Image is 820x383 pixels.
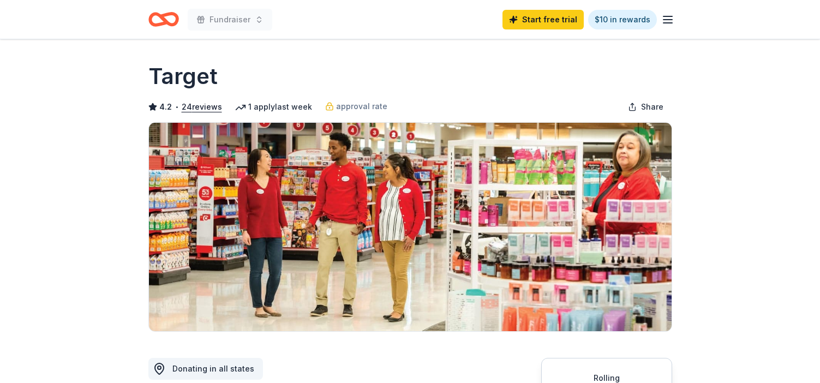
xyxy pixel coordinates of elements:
div: 1 apply last week [235,100,312,113]
button: Share [619,96,672,118]
span: approval rate [336,100,387,113]
span: Donating in all states [172,364,254,373]
img: Image for Target [149,123,672,331]
h1: Target [148,61,218,92]
button: 24reviews [182,100,222,113]
span: Fundraiser [210,13,250,26]
a: Home [148,7,179,32]
a: $10 in rewards [588,10,657,29]
a: approval rate [325,100,387,113]
button: Fundraiser [188,9,272,31]
span: Share [641,100,663,113]
span: • [175,103,178,111]
span: 4.2 [159,100,172,113]
a: Start free trial [502,10,584,29]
